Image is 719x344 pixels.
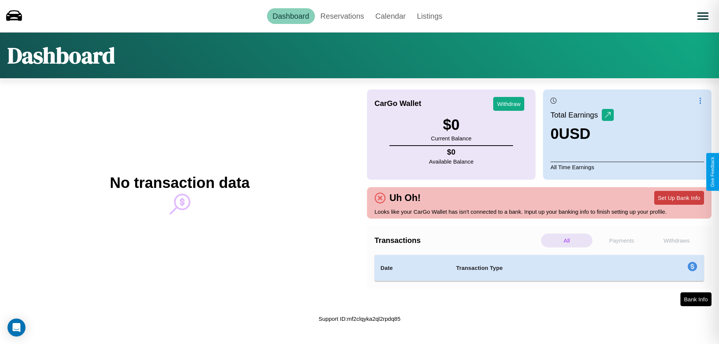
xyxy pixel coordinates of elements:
[431,133,471,143] p: Current Balance
[7,40,115,71] h1: Dashboard
[692,6,713,27] button: Open menu
[550,125,614,142] h3: 0 USD
[429,156,474,167] p: Available Balance
[651,234,702,247] p: Withdraws
[374,207,704,217] p: Looks like your CarGo Wallet has isn't connected to a bank. Input up your banking info to finish ...
[267,8,315,24] a: Dashboard
[7,319,25,337] div: Open Intercom Messenger
[386,192,424,203] h4: Uh Oh!
[374,236,539,245] h4: Transactions
[596,234,647,247] p: Payments
[319,314,400,324] p: Support ID: mf2clqyka2ql2rpdq85
[429,148,474,156] h4: $ 0
[374,99,421,108] h4: CarGo Wallet
[110,174,249,191] h2: No transaction data
[411,8,448,24] a: Listings
[456,264,626,273] h4: Transaction Type
[550,162,704,172] p: All Time Earnings
[541,234,592,247] p: All
[654,191,704,205] button: Set Up Bank Info
[374,255,704,281] table: simple table
[710,157,715,187] div: Give Feedback
[315,8,370,24] a: Reservations
[680,292,712,306] button: Bank Info
[380,264,444,273] h4: Date
[370,8,411,24] a: Calendar
[550,108,602,122] p: Total Earnings
[431,116,471,133] h3: $ 0
[493,97,524,111] button: Withdraw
